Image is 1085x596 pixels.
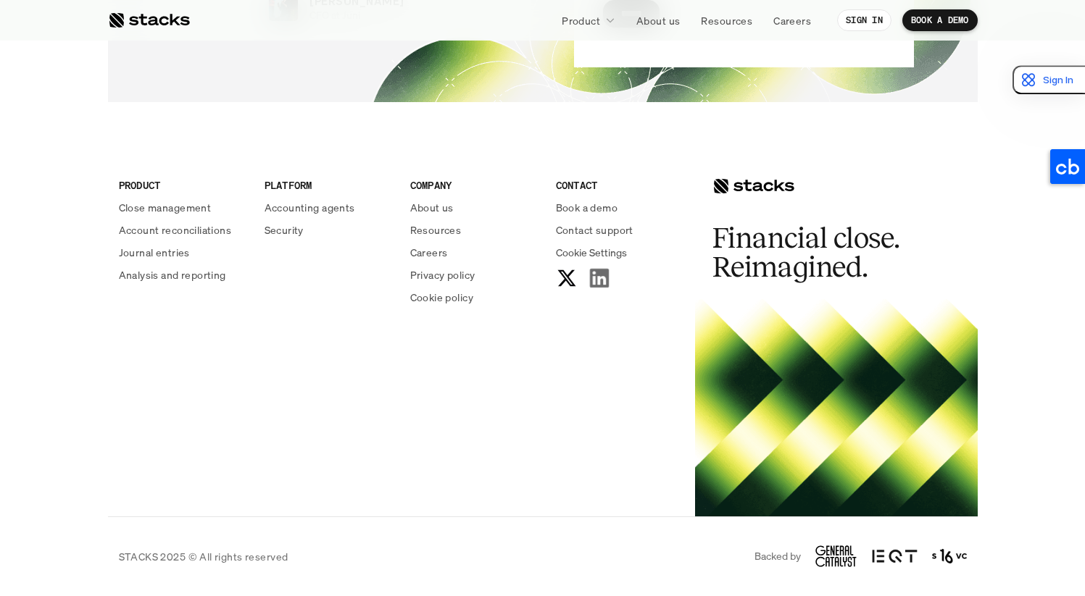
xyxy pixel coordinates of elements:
[556,200,684,215] a: Book a demo
[119,549,288,564] p: STACKS 2025 © All rights reserved
[410,222,462,238] p: Resources
[773,13,811,28] p: Careers
[410,290,473,305] p: Cookie policy
[701,13,752,28] p: Resources
[556,245,627,260] span: Cookie Settings
[119,267,226,282] p: Analysis and reporting
[562,13,600,28] p: Product
[265,177,393,193] p: PLATFORM
[171,335,235,345] a: Privacy Policy
[119,245,190,260] p: Journal entries
[119,267,247,282] a: Analysis and reporting
[846,15,883,25] p: SIGN IN
[692,7,761,33] a: Resources
[410,200,539,215] a: About us
[902,9,978,31] a: BOOK A DEMO
[410,267,539,282] a: Privacy policy
[119,245,247,260] a: Journal entries
[556,245,627,260] button: Cookie Trigger
[119,177,247,193] p: PRODUCT
[410,222,539,238] a: Resources
[556,177,684,193] p: CONTACT
[410,245,539,260] a: Careers
[556,222,684,238] a: Contact support
[410,200,454,215] p: About us
[556,222,633,238] p: Contact support
[628,7,689,33] a: About us
[712,224,930,282] h2: Financial close. Reimagined.
[265,200,393,215] a: Accounting agents
[837,9,891,31] a: SIGN IN
[765,7,820,33] a: Careers
[636,13,680,28] p: About us
[410,245,448,260] p: Careers
[410,290,539,305] a: Cookie policy
[119,222,232,238] p: Account reconciliations
[265,200,355,215] p: Accounting agents
[556,200,618,215] p: Book a demo
[265,222,393,238] a: Security
[410,177,539,193] p: COMPANY
[754,550,801,563] p: Backed by
[410,267,475,282] p: Privacy policy
[119,222,247,238] a: Account reconciliations
[119,200,212,215] p: Close management
[911,15,969,25] p: BOOK A DEMO
[265,222,304,238] p: Security
[119,200,247,215] a: Close management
